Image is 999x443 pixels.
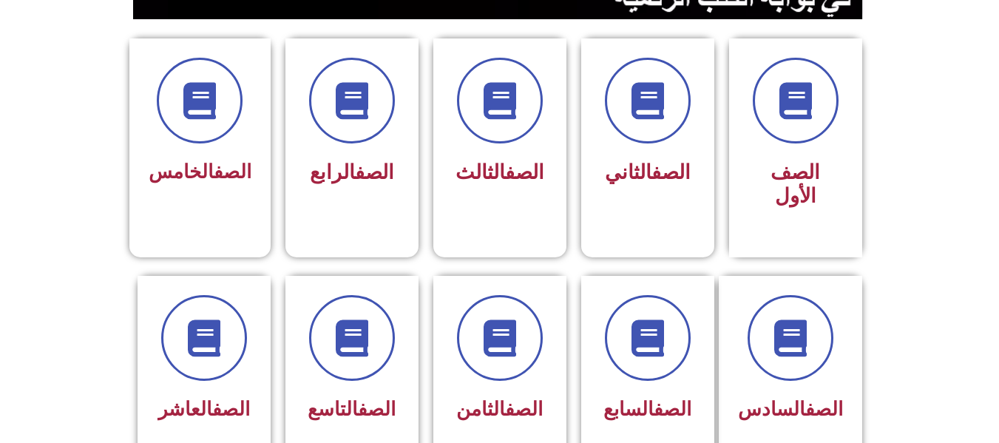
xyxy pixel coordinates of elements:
[738,398,843,420] span: السادس
[805,398,843,420] a: الصف
[158,398,250,420] span: العاشر
[605,160,691,184] span: الثاني
[214,160,251,183] a: الصف
[310,160,394,184] span: الرابع
[651,160,691,184] a: الصف
[149,160,251,183] span: الخامس
[505,160,544,184] a: الصف
[358,398,396,420] a: الصف
[654,398,691,420] a: الصف
[308,398,396,420] span: التاسع
[456,398,543,420] span: الثامن
[456,160,544,184] span: الثالث
[505,398,543,420] a: الصف
[771,160,820,208] span: الصف الأول
[355,160,394,184] a: الصف
[212,398,250,420] a: الصف
[603,398,691,420] span: السابع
